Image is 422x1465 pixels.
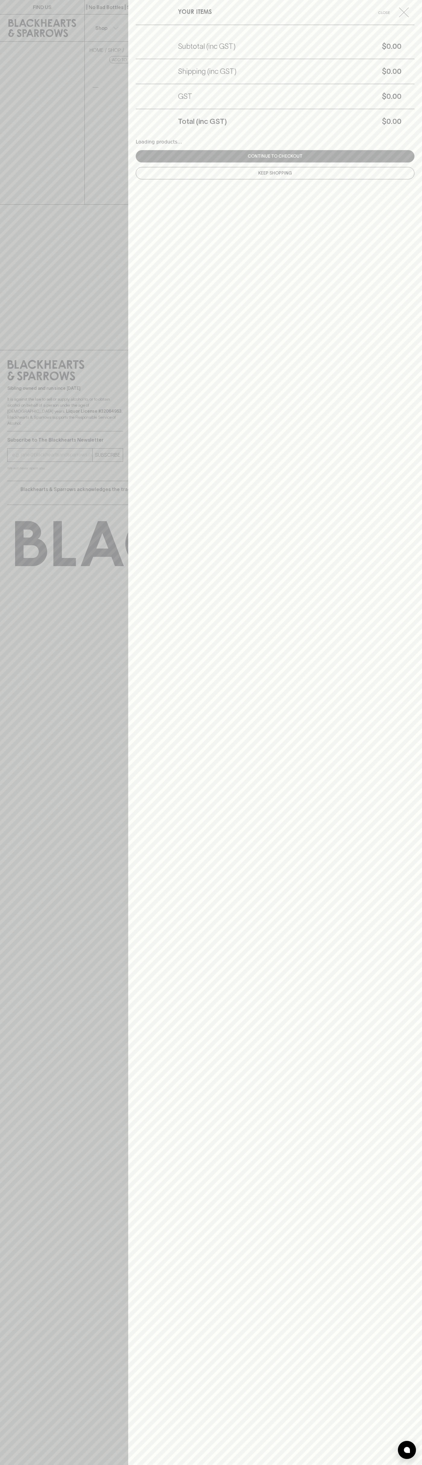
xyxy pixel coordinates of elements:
[404,1447,410,1453] img: bubble-icon
[178,117,227,126] h5: Total (inc GST)
[372,9,397,16] span: Close
[372,8,414,17] button: Close
[192,92,401,101] h5: $0.00
[178,92,192,101] h5: GST
[236,42,401,51] h5: $0.00
[178,67,236,76] h5: Shipping (inc GST)
[236,67,401,76] h5: $0.00
[136,167,414,179] button: Keep Shopping
[227,117,401,126] h5: $0.00
[178,8,212,17] h6: YOUR ITEMS
[136,138,414,146] div: Loading products...
[178,42,236,51] h5: Subtotal (inc GST)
